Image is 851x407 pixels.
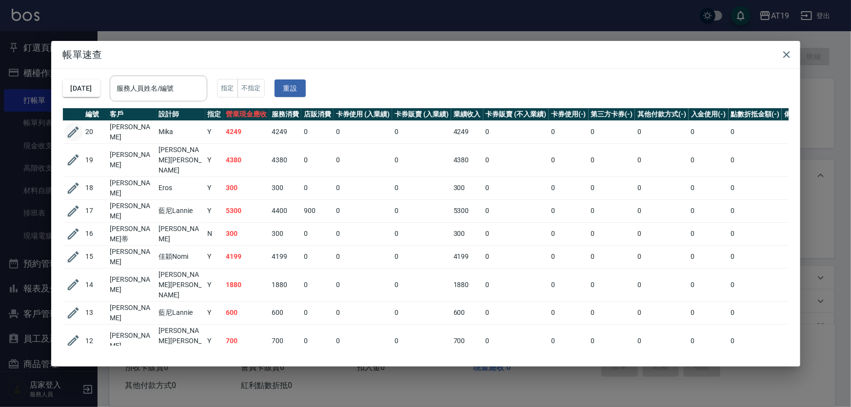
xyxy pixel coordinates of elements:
td: 0 [549,143,589,176]
td: 0 [635,176,689,199]
td: 0 [392,176,451,199]
td: 19 [83,143,108,176]
td: 1880 [223,268,269,301]
td: 0 [589,324,635,357]
td: 0 [549,324,589,357]
td: 0 [549,245,589,268]
td: [PERSON_NAME][PERSON_NAME] [157,143,205,176]
td: 4400 [269,199,301,222]
td: 300 [223,222,269,245]
td: 0 [483,120,549,143]
th: 店販消費 [301,108,334,121]
td: 0 [334,268,393,301]
th: 卡券販賣 (不入業績) [483,108,549,121]
td: [PERSON_NAME] [108,176,157,199]
td: 1880 [269,268,301,301]
td: 0 [589,245,635,268]
td: 0 [301,324,334,357]
td: [PERSON_NAME][PERSON_NAME] [157,324,205,357]
td: 0 [392,301,451,324]
td: 4199 [269,245,301,268]
td: 0 [334,222,393,245]
td: Y [205,245,224,268]
td: 0 [392,268,451,301]
td: [PERSON_NAME] [108,120,157,143]
td: 5300 [451,199,483,222]
th: 卡券使用(-) [549,108,589,121]
button: 重設 [275,79,306,97]
td: 0 [729,222,782,245]
th: 點數折抵金額(-) [729,108,782,121]
td: 0 [689,268,729,301]
td: 0 [334,245,393,268]
td: 4199 [223,245,269,268]
td: 0 [392,199,451,222]
td: 0 [689,143,729,176]
th: 第三方卡券(-) [589,108,635,121]
td: 300 [451,176,483,199]
td: 0 [589,120,635,143]
td: [PERSON_NAME] [108,301,157,324]
td: 藍尼Lannie [157,301,205,324]
td: 0 [635,199,689,222]
td: 0 [483,324,549,357]
td: 0 [483,222,549,245]
td: 4380 [451,143,483,176]
td: 0 [392,324,451,357]
td: 0 [689,120,729,143]
td: 0 [589,268,635,301]
td: 0 [729,301,782,324]
td: 18 [83,176,108,199]
button: [DATE] [63,79,100,97]
td: 17 [83,199,108,222]
td: 4249 [269,120,301,143]
td: 0 [635,120,689,143]
td: [PERSON_NAME] [157,222,205,245]
td: 16 [83,222,108,245]
td: 0 [549,222,589,245]
td: 0 [392,245,451,268]
td: 0 [483,268,549,301]
td: 0 [635,222,689,245]
td: 0 [589,301,635,324]
td: 0 [334,120,393,143]
td: 0 [301,143,334,176]
td: [PERSON_NAME]蒂 [108,222,157,245]
td: Eros [157,176,205,199]
td: 0 [729,268,782,301]
button: 不指定 [237,79,265,98]
td: Y [205,176,224,199]
td: 0 [689,222,729,245]
td: 1880 [451,268,483,301]
td: Y [205,268,224,301]
td: 0 [334,199,393,222]
td: 0 [729,176,782,199]
td: 0 [301,120,334,143]
td: 600 [451,301,483,324]
button: 指定 [217,79,238,98]
th: 卡券販賣 (入業績) [392,108,451,121]
td: 0 [392,222,451,245]
th: 客戶 [108,108,157,121]
td: 0 [635,143,689,176]
td: 700 [223,324,269,357]
th: 服務消費 [269,108,301,121]
td: 0 [334,301,393,324]
td: 0 [729,245,782,268]
td: 0 [334,324,393,357]
td: [PERSON_NAME] [108,199,157,222]
td: [PERSON_NAME] [108,268,157,301]
td: [PERSON_NAME] [108,245,157,268]
td: 0 [549,120,589,143]
td: 0 [589,176,635,199]
td: 0 [301,268,334,301]
td: 0 [392,120,451,143]
td: 14 [83,268,108,301]
td: 0 [483,143,549,176]
td: 0 [483,301,549,324]
td: 0 [689,176,729,199]
td: 300 [269,176,301,199]
td: 0 [729,120,782,143]
td: 0 [549,176,589,199]
td: 700 [269,324,301,357]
